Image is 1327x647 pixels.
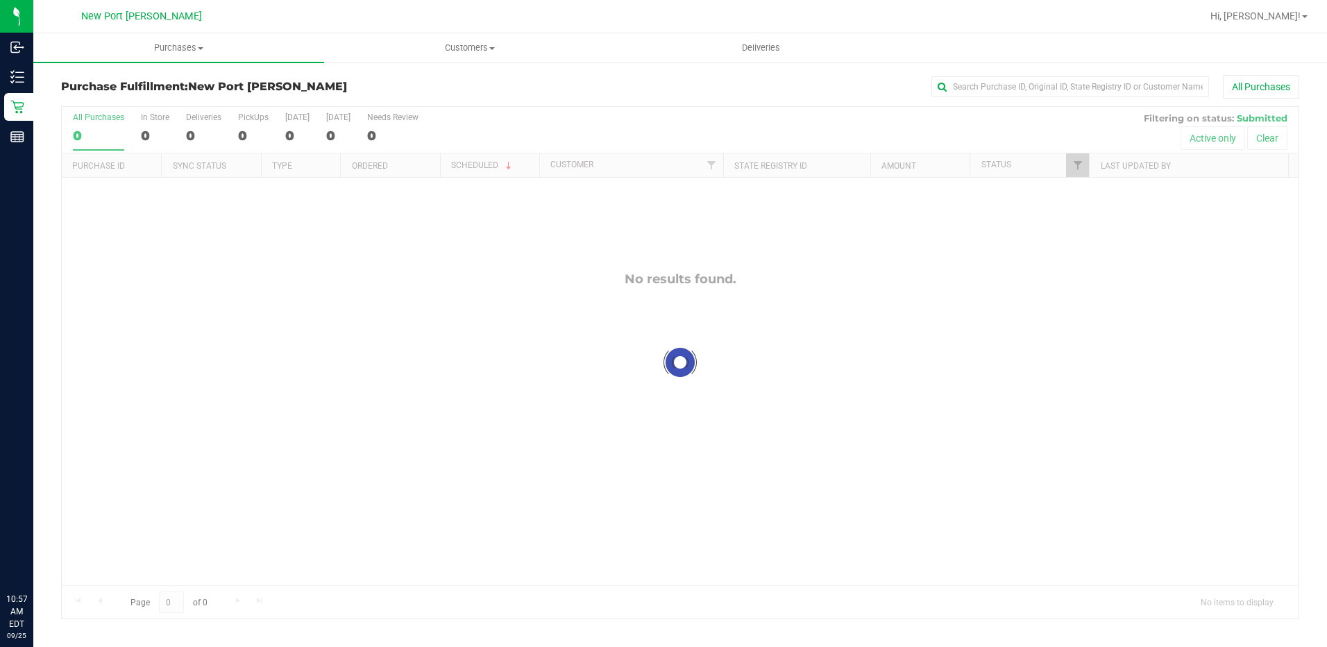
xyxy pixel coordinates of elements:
[324,33,615,62] a: Customers
[10,70,24,84] inline-svg: Inventory
[1223,75,1299,99] button: All Purchases
[723,42,799,54] span: Deliveries
[61,81,474,93] h3: Purchase Fulfillment:
[81,10,202,22] span: New Port [PERSON_NAME]
[6,593,27,630] p: 10:57 AM EDT
[188,80,347,93] span: New Port [PERSON_NAME]
[33,42,324,54] span: Purchases
[325,42,614,54] span: Customers
[10,100,24,114] inline-svg: Retail
[10,40,24,54] inline-svg: Inbound
[616,33,906,62] a: Deliveries
[33,33,324,62] a: Purchases
[6,630,27,641] p: 09/25
[14,536,56,578] iframe: Resource center
[931,76,1209,97] input: Search Purchase ID, Original ID, State Registry ID or Customer Name...
[10,130,24,144] inline-svg: Reports
[1210,10,1301,22] span: Hi, [PERSON_NAME]!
